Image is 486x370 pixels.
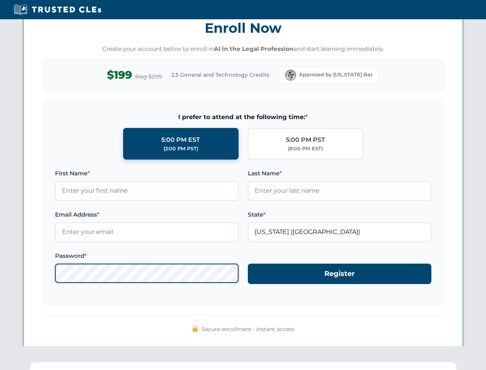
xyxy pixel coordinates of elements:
[285,70,296,81] img: Florida Bar
[43,45,444,54] p: Create your account below to enroll in and start learning immediately.
[55,251,239,261] label: Password
[55,222,239,242] input: Enter your email
[248,181,431,200] input: Enter your last name
[299,71,372,79] span: Approved by [US_STATE] Bar
[55,210,239,219] label: Email Address
[214,45,294,52] strong: AI in the Legal Profession
[55,169,239,178] label: First Name
[248,264,431,284] button: Register
[55,181,239,200] input: Enter your first name
[107,66,132,84] span: $199
[248,169,431,178] label: Last Name
[43,16,444,40] h3: Enroll Now
[171,71,269,79] span: 2.5 General and Technology Credits
[192,326,198,332] img: 🔒
[286,135,325,145] div: 5:00 PM PST
[248,210,431,219] label: State
[135,72,162,81] span: Reg $299
[248,222,431,242] input: Florida (FL)
[161,135,200,145] div: 5:00 PM EST
[164,145,198,153] div: (2:00 PM PST)
[288,145,323,153] div: (8:00 PM EST)
[55,112,431,122] span: I prefer to attend at the following time:
[202,325,294,333] span: Secure enrollment • Instant access
[12,4,104,15] img: Trusted CLEs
